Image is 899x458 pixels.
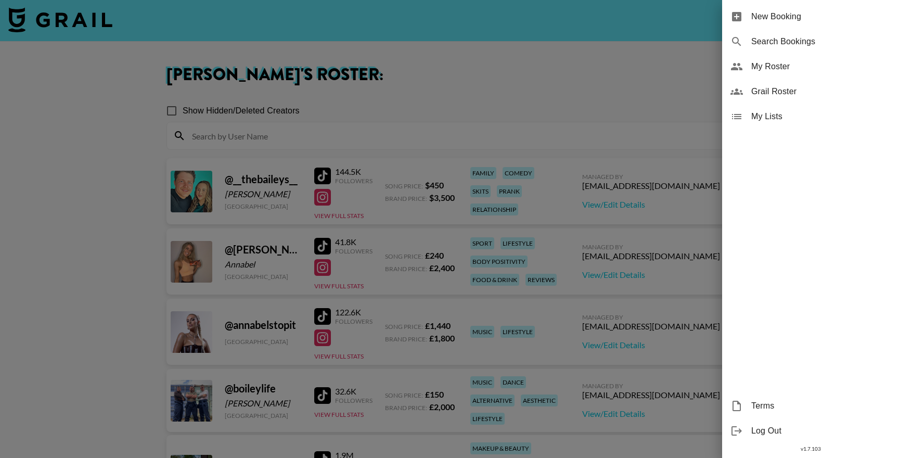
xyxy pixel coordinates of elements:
[751,110,891,123] span: My Lists
[751,35,891,48] span: Search Bookings
[722,104,899,129] div: My Lists
[722,29,899,54] div: Search Bookings
[751,85,891,98] span: Grail Roster
[722,79,899,104] div: Grail Roster
[722,4,899,29] div: New Booking
[751,60,891,73] span: My Roster
[722,418,899,443] div: Log Out
[751,400,891,412] span: Terms
[751,10,891,23] span: New Booking
[722,54,899,79] div: My Roster
[751,425,891,437] span: Log Out
[722,393,899,418] div: Terms
[722,443,899,454] div: v 1.7.103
